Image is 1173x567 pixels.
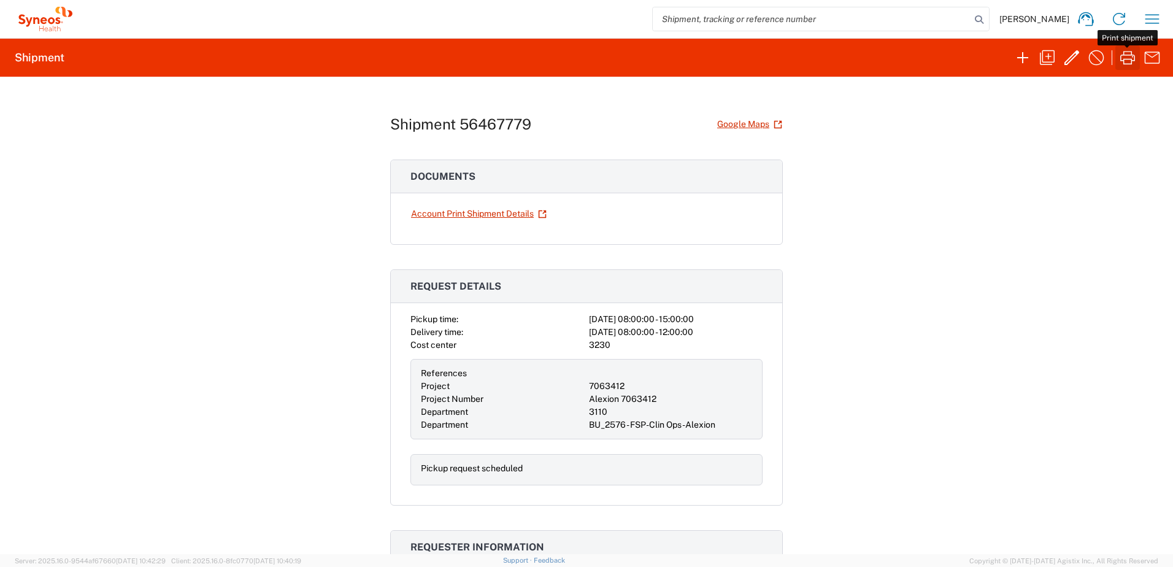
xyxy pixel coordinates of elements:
div: Project [421,380,584,393]
span: Pickup time: [410,314,458,324]
span: [DATE] 10:42:29 [116,557,166,565]
span: Requester information [410,541,544,553]
span: Pickup request scheduled [421,463,523,473]
a: Account Print Shipment Details [410,203,547,225]
span: Cost center [410,340,456,350]
h1: Shipment 56467779 [390,115,531,133]
span: Copyright © [DATE]-[DATE] Agistix Inc., All Rights Reserved [969,555,1158,566]
h2: Shipment [15,50,64,65]
span: [DATE] 10:40:19 [253,557,301,565]
div: Department [421,418,584,431]
a: Support [503,557,534,564]
div: Alexion 7063412 [589,393,752,406]
input: Shipment, tracking or reference number [653,7,971,31]
span: Server: 2025.16.0-9544af67660 [15,557,166,565]
div: BU_2576 - FSP-Clin Ops-Alexion [589,418,752,431]
a: Feedback [534,557,565,564]
div: Department [421,406,584,418]
span: References [421,368,467,378]
div: 7063412 [589,380,752,393]
div: Project Number [421,393,584,406]
span: Delivery time: [410,327,463,337]
div: [DATE] 08:00:00 - 15:00:00 [589,313,763,326]
div: [DATE] 08:00:00 - 12:00:00 [589,326,763,339]
span: [PERSON_NAME] [999,13,1069,25]
a: Google Maps [717,114,783,135]
span: Client: 2025.16.0-8fc0770 [171,557,301,565]
span: Documents [410,171,475,182]
div: 3230 [589,339,763,352]
span: Request details [410,280,501,292]
div: 3110 [589,406,752,418]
